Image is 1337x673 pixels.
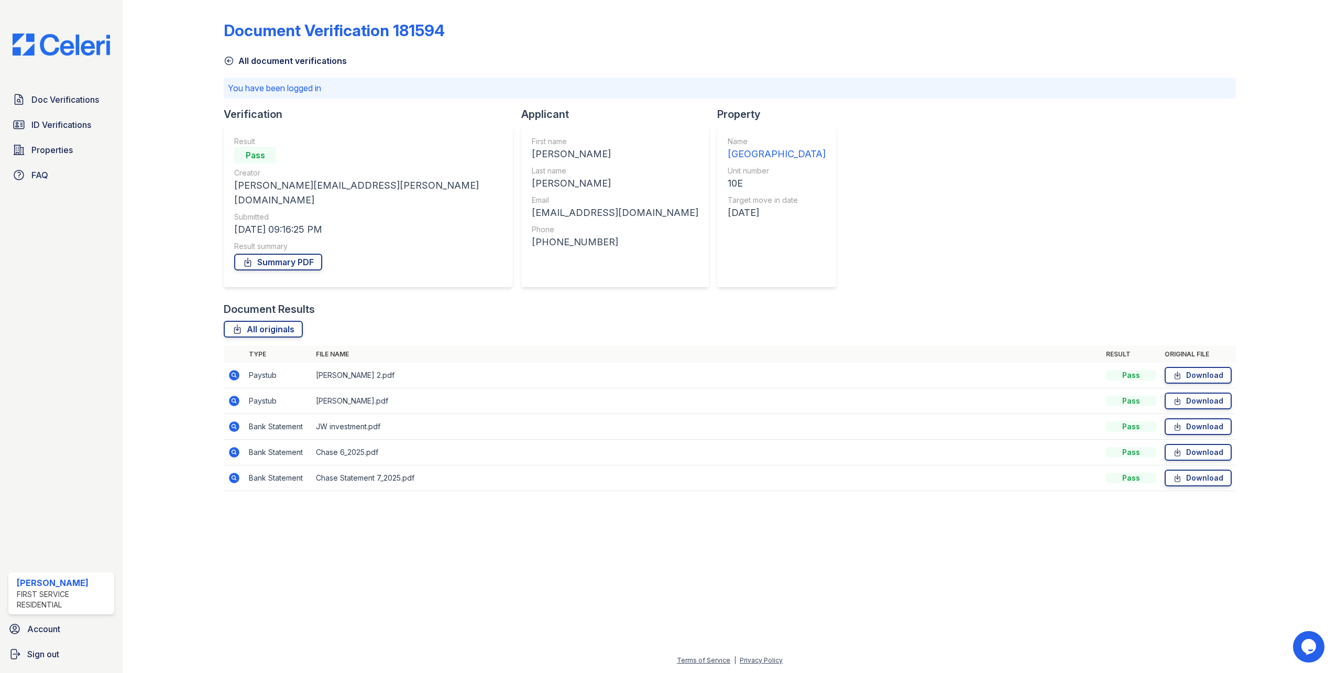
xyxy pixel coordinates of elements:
a: Download [1165,444,1232,461]
div: Name [728,136,826,147]
div: Result summary [234,241,502,252]
a: Doc Verifications [8,89,114,110]
div: Email [532,195,698,205]
a: FAQ [8,165,114,186]
td: JW investment.pdf [312,414,1102,440]
a: Summary PDF [234,254,322,270]
div: Pass [1106,447,1156,458]
div: Creator [234,168,502,178]
p: You have been logged in [228,82,1232,94]
span: FAQ [31,169,48,181]
td: [PERSON_NAME].pdf [312,388,1102,414]
div: Verification [224,107,521,122]
div: Submitted [234,212,502,222]
span: ID Verifications [31,118,91,131]
div: [PERSON_NAME] [17,577,110,589]
div: [PERSON_NAME] [532,176,698,191]
th: Result [1102,346,1160,363]
iframe: chat widget [1293,631,1327,663]
span: Account [27,623,60,635]
div: | [734,656,736,664]
div: [DATE] 09:16:25 PM [234,222,502,237]
img: CE_Logo_Blue-a8612792a0a2168367f1c8372b55b34899dd931a85d93a1a3d3e32e68fde9ad4.png [4,34,118,56]
a: All originals [224,321,303,338]
a: Download [1165,367,1232,384]
td: Chase Statement 7_2025.pdf [312,465,1102,491]
td: Bank Statement [245,440,312,465]
a: Download [1165,418,1232,435]
div: Applicant [521,107,717,122]
div: Phone [532,224,698,235]
a: Name [GEOGRAPHIC_DATA] [728,136,826,161]
th: Original file [1160,346,1236,363]
a: All document verifications [224,55,347,67]
td: Bank Statement [245,414,312,440]
div: Unit number [728,166,826,176]
div: Last name [532,166,698,176]
div: Pass [1106,370,1156,381]
div: Target move in date [728,195,826,205]
div: Pass [1106,473,1156,483]
div: [PERSON_NAME] [532,147,698,161]
td: Bank Statement [245,465,312,491]
td: Chase 6_2025.pdf [312,440,1102,465]
div: [DATE] [728,205,826,220]
div: Result [234,136,502,147]
div: Document Results [224,302,315,317]
a: Terms of Service [677,656,730,664]
div: Document Verification 181594 [224,21,445,40]
div: [GEOGRAPHIC_DATA] [728,147,826,161]
div: First name [532,136,698,147]
td: [PERSON_NAME] 2.pdf [312,363,1102,388]
div: First Service Residential [17,589,110,610]
a: Download [1165,470,1232,486]
span: Sign out [27,648,59,660]
div: [PERSON_NAME][EMAIL_ADDRESS][PERSON_NAME][DOMAIN_NAME] [234,178,502,208]
a: Account [4,618,118,639]
a: Properties [8,139,114,160]
th: Type [245,346,312,363]
span: Properties [31,144,73,156]
div: 10E [728,176,826,191]
div: Pass [234,147,276,164]
div: [EMAIL_ADDRESS][DOMAIN_NAME] [532,205,698,220]
div: Pass [1106,421,1156,432]
a: Download [1165,393,1232,409]
div: Pass [1106,396,1156,406]
td: Paystub [245,363,312,388]
span: Doc Verifications [31,93,99,106]
div: Property [717,107,845,122]
a: Privacy Policy [740,656,783,664]
a: ID Verifications [8,114,114,135]
div: [PHONE_NUMBER] [532,235,698,249]
th: File name [312,346,1102,363]
td: Paystub [245,388,312,414]
a: Sign out [4,644,118,665]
